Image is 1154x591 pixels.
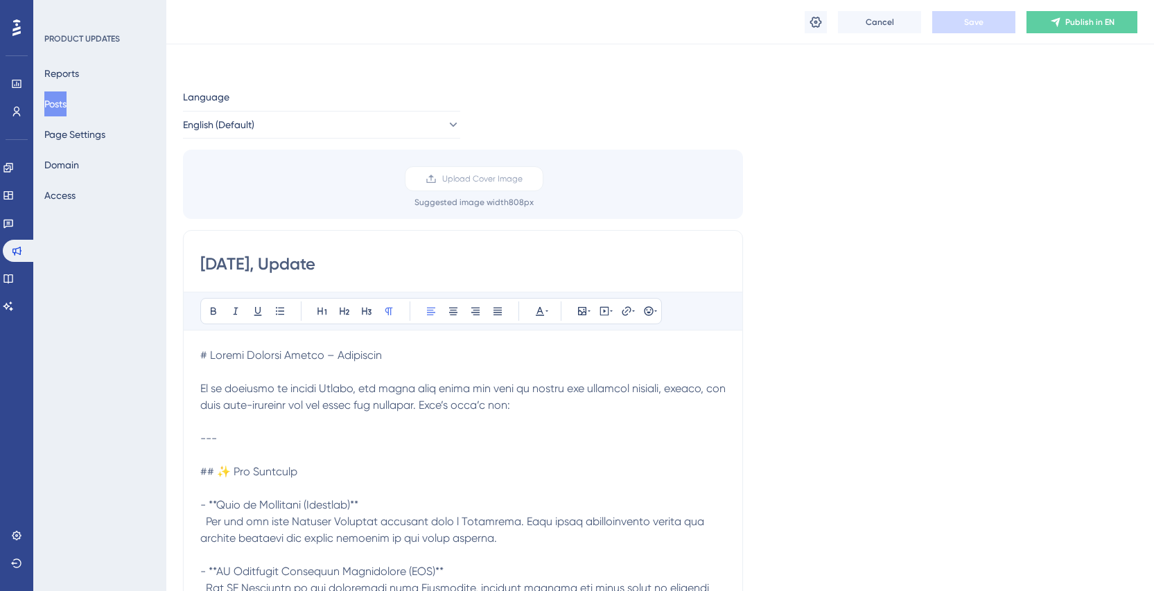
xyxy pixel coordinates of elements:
[964,17,983,28] span: Save
[44,152,79,177] button: Domain
[183,89,229,105] span: Language
[44,183,76,208] button: Access
[1065,17,1114,28] span: Publish in EN
[44,61,79,86] button: Reports
[414,197,534,208] div: Suggested image width 808 px
[866,17,894,28] span: Cancel
[442,173,523,184] span: Upload Cover Image
[44,33,120,44] div: PRODUCT UPDATES
[44,122,105,147] button: Page Settings
[200,253,726,275] input: Post Title
[183,116,254,133] span: English (Default)
[183,111,460,139] button: English (Default)
[838,11,921,33] button: Cancel
[1026,11,1137,33] button: Publish in EN
[44,91,67,116] button: Posts
[932,11,1015,33] button: Save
